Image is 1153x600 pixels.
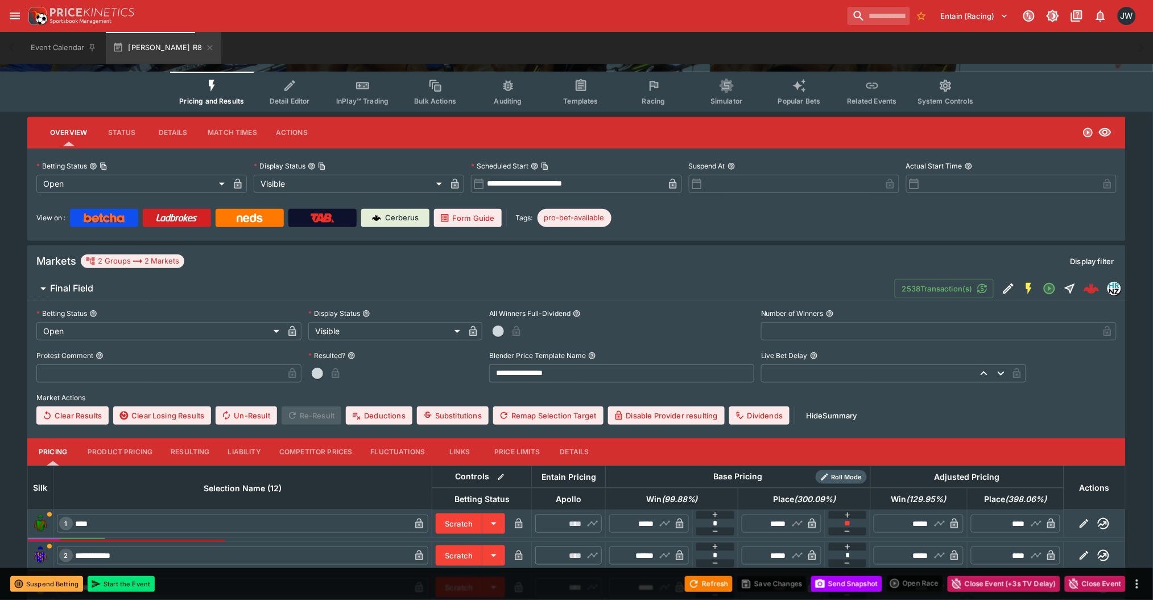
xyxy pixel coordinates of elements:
[907,492,947,506] em: ( 129.95 %)
[972,492,1059,506] span: Place(398.06%)
[24,32,104,64] button: Event Calendar
[308,309,360,318] p: Display Status
[906,161,962,171] p: Actual Start Time
[27,277,895,300] button: Final Field
[28,466,53,509] th: Silk
[88,576,155,592] button: Start the Event
[662,492,698,506] em: ( 99.88 %)
[308,351,345,360] p: Resulted?
[5,6,25,26] button: open drawer
[10,576,83,592] button: Suspend Betting
[237,213,262,223] img: Neds
[728,162,735,170] button: Suspend At
[1064,252,1121,270] button: Display filter
[216,406,276,425] span: Un-Result
[642,97,666,105] span: Racing
[63,520,70,528] span: 1
[36,389,1117,406] label: Market Actions
[761,309,824,318] p: Number of Winners
[1084,281,1100,297] div: c6b0b723-29c2-47da-8652-07e16f4dea3f
[84,213,125,223] img: Betcha
[50,8,134,17] img: PriceKinetics
[532,466,606,488] th: Entain Pricing
[50,282,93,294] h6: Final Field
[1108,282,1121,295] img: hrnz
[348,352,356,360] button: Resulted?
[493,406,604,425] button: Remap Selection Target
[538,209,611,227] div: Betting Target: cerberus
[362,310,370,318] button: Display Status
[1080,277,1103,300] a: c6b0b723-29c2-47da-8652-07e16f4dea3f
[1065,576,1126,592] button: Close Event
[685,576,733,592] button: Refresh
[826,310,834,318] button: Number of Winners
[336,97,389,105] span: InPlay™ Trading
[1130,577,1144,591] button: more
[219,438,270,466] button: Liability
[1043,6,1063,26] button: Toggle light/dark mode
[36,175,229,193] div: Open
[346,406,412,425] button: Deductions
[442,492,522,506] span: Betting Status
[494,470,509,484] button: Bulk edit
[372,213,381,223] img: Cerberus
[918,97,973,105] span: System Controls
[100,162,108,170] button: Copy To Clipboard
[729,406,790,425] button: Dividends
[608,406,725,425] button: Disable Provider resulting
[36,254,76,268] h5: Markets
[362,438,435,466] button: Fluctuations
[848,7,910,25] input: search
[50,19,111,24] img: Sportsbook Management
[147,119,199,146] button: Details
[432,466,532,488] th: Controls
[1019,278,1039,299] button: SGM Enabled
[489,309,571,318] p: All Winners Full-Dividend
[799,406,864,425] button: HideSummary
[879,492,959,506] span: Win(129.95%)
[266,119,317,146] button: Actions
[386,212,419,224] p: Cerberus
[709,470,767,484] div: Base Pricing
[1064,466,1125,509] th: Actions
[1107,282,1121,295] div: hrnz
[96,352,104,360] button: Protest Comment
[588,352,596,360] button: Blender Price Template Name
[318,162,326,170] button: Copy To Clipboard
[573,310,581,318] button: All Winners Full-Dividend
[489,351,586,360] p: Blender Price Template Name
[549,438,600,466] button: Details
[308,162,316,170] button: Display StatusCopy To Clipboard
[1043,282,1056,295] svg: Open
[1060,278,1080,299] button: Straight
[1090,6,1111,26] button: Notifications
[89,310,97,318] button: Betting Status
[934,7,1015,25] button: Select Tenant
[62,552,71,560] span: 2
[1098,126,1112,139] svg: Visible
[816,470,867,484] div: Show/hide Price Roll mode configuration.
[31,515,49,533] img: runner 1
[794,492,836,506] em: ( 300.09 %)
[36,351,93,360] p: Protest Comment
[78,438,162,466] button: Product Pricing
[434,438,485,466] button: Links
[36,406,109,425] button: Clear Results
[1005,492,1047,506] em: ( 398.06 %)
[895,279,994,298] button: 2538Transaction(s)
[1039,278,1060,299] button: Open
[36,309,87,318] p: Betting Status
[254,175,446,193] div: Visible
[27,438,78,466] button: Pricing
[1082,127,1094,138] svg: Open
[634,492,710,506] span: Win(99.88%)
[191,482,294,495] span: Selection Name (12)
[311,213,334,223] img: TabNZ
[471,161,528,171] p: Scheduled Start
[827,472,867,482] span: Roll Mode
[254,161,305,171] p: Display Status
[162,438,218,466] button: Resulting
[887,576,943,591] div: split button
[41,119,96,146] button: Overview
[36,209,65,227] label: View on :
